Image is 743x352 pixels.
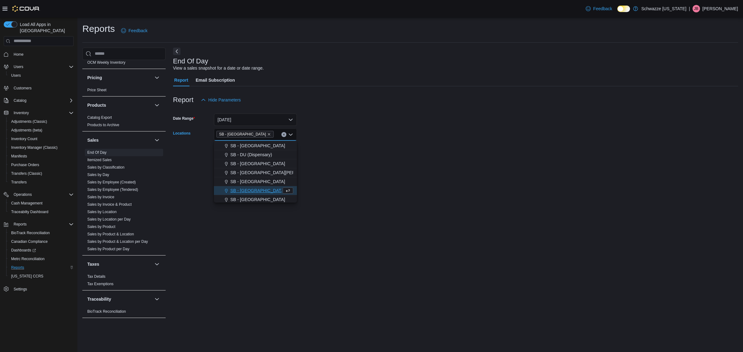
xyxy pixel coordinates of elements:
[173,58,208,65] h3: End Of Day
[174,74,188,86] span: Report
[9,170,74,177] span: Transfers (Classic)
[214,195,297,204] button: SB - [GEOGRAPHIC_DATA]
[11,63,26,71] button: Users
[6,199,76,208] button: Cash Management
[87,210,117,214] a: Sales by Location
[87,202,132,207] span: Sales by Invoice & Product
[11,145,58,150] span: Inventory Manager (Classic)
[87,309,126,314] span: BioTrack Reconciliation
[6,178,76,187] button: Transfers
[1,190,76,199] button: Operations
[14,192,32,197] span: Operations
[230,152,272,158] span: SB - DU (Dispensary)
[87,75,102,81] h3: Pricing
[6,272,76,281] button: [US_STATE] CCRS
[87,172,109,177] span: Sales by Day
[11,84,34,92] a: Customers
[214,186,297,195] button: SB - [GEOGRAPHIC_DATA]
[119,24,150,37] a: Feedback
[9,229,52,237] a: BioTrack Reconciliation
[6,229,76,237] button: BioTrack Reconciliation
[288,132,293,137] button: Close list of options
[87,122,119,127] span: Products to Archive
[82,149,166,255] div: Sales
[14,287,27,292] span: Settings
[87,102,106,108] h3: Products
[173,48,180,55] button: Next
[11,221,74,228] span: Reports
[9,273,74,280] span: Washington CCRS
[9,161,74,169] span: Purchase Orders
[230,196,285,203] span: SB - [GEOGRAPHIC_DATA]
[153,101,161,109] button: Products
[216,131,274,138] span: SB - Glendale
[583,2,615,15] a: Feedback
[6,237,76,246] button: Canadian Compliance
[6,246,76,255] a: Dashboards
[87,137,99,143] h3: Sales
[11,230,50,235] span: BioTrack Reconciliation
[11,128,42,133] span: Adjustments (beta)
[6,71,76,80] button: Users
[6,263,76,272] button: Reports
[11,63,74,71] span: Users
[87,232,134,236] a: Sales by Product & Location
[214,177,297,186] button: SB - [GEOGRAPHIC_DATA]
[87,173,109,177] a: Sales by Day
[9,238,74,245] span: Canadian Compliance
[6,117,76,126] button: Adjustments (Classic)
[219,131,266,137] span: SB - [GEOGRAPHIC_DATA]
[11,191,34,198] button: Operations
[14,64,23,69] span: Users
[11,162,39,167] span: Purchase Orders
[11,97,29,104] button: Catalog
[6,135,76,143] button: Inventory Count
[173,131,191,136] label: Locations
[12,6,40,12] img: Cova
[87,158,112,162] a: Itemized Sales
[82,86,166,96] div: Pricing
[9,200,74,207] span: Cash Management
[6,143,76,152] button: Inventory Manager (Classic)
[9,135,74,143] span: Inventory Count
[9,273,46,280] a: [US_STATE] CCRS
[87,282,114,286] a: Tax Exemptions
[87,88,106,92] span: Price Sheet
[196,74,235,86] span: Email Subscription
[87,180,136,184] a: Sales by Employee (Created)
[6,126,76,135] button: Adjustments (beta)
[14,110,29,115] span: Inventory
[173,65,264,71] div: View a sales snapshot for a date or date range.
[87,165,124,170] a: Sales by Classification
[9,144,74,151] span: Inventory Manager (Classic)
[11,248,36,253] span: Dashboards
[11,97,74,104] span: Catalog
[87,274,106,279] a: Tax Details
[9,247,38,254] a: Dashboards
[11,256,45,261] span: Metrc Reconciliation
[9,118,74,125] span: Adjustments (Classic)
[6,208,76,216] button: Traceabilty Dashboard
[87,123,119,127] a: Products to Archive
[82,59,166,69] div: OCM
[11,119,47,124] span: Adjustments (Classic)
[9,135,40,143] a: Inventory Count
[11,274,43,279] span: [US_STATE] CCRS
[214,141,297,150] button: SB - [GEOGRAPHIC_DATA]
[694,5,698,12] span: JB
[214,150,297,159] button: SB - DU (Dispensary)
[198,94,243,106] button: Hide Parameters
[9,229,74,237] span: BioTrack Reconciliation
[153,74,161,81] button: Pricing
[9,144,60,151] a: Inventory Manager (Classic)
[9,178,74,186] span: Transfers
[267,132,271,136] button: Remove SB - Glendale from selection in this group
[87,150,106,155] a: End Of Day
[11,171,42,176] span: Transfers (Classic)
[87,75,152,81] button: Pricing
[9,255,74,263] span: Metrc Reconciliation
[689,5,690,12] p: |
